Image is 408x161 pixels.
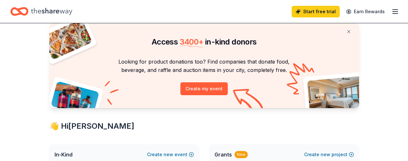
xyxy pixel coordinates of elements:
[342,6,389,17] a: Earn Rewards
[304,151,354,158] button: Createnewproject
[214,151,232,158] span: Grants
[147,151,194,158] button: Createnewevent
[10,4,72,19] a: Home
[152,37,257,46] span: Access in-kind donors
[42,19,92,60] img: Pizza
[49,121,359,131] div: 👋 Hi [PERSON_NAME]
[292,6,340,17] a: Start free trial
[55,151,73,158] span: In-Kind
[164,151,173,158] span: new
[57,57,351,75] p: Looking for product donations too? Find companies that donate food, beverage, and raffle and auct...
[234,151,248,158] div: New
[233,89,265,113] img: Curvy arrow
[321,151,330,158] span: new
[180,82,228,95] button: Create my event
[179,37,203,46] span: 3400 +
